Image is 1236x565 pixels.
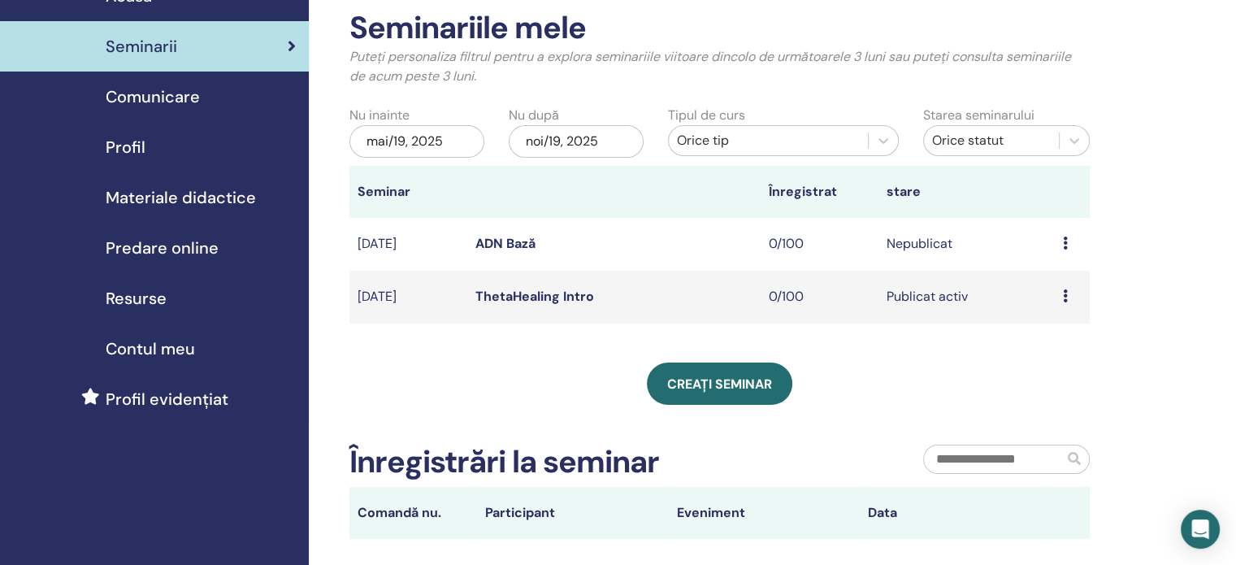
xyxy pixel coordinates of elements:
th: Data [860,487,1052,539]
td: Nepublicat [878,218,1055,271]
label: Tipul de curs [668,106,745,125]
div: Orice tip [677,131,860,150]
td: Publicat activ [878,271,1055,324]
div: mai/19, 2025 [349,125,484,158]
a: ThetaHealing Intro [475,288,594,305]
span: Profil [106,135,145,159]
span: Comunicare [106,85,200,109]
div: noi/19, 2025 [509,125,644,158]
span: Predare online [106,236,219,260]
th: Înregistrat [761,166,878,218]
th: Eveniment [669,487,861,539]
span: Profil evidențiat [106,387,228,411]
th: stare [878,166,1055,218]
a: Creați seminar [647,363,792,405]
h2: Seminariile mele [349,10,1090,47]
h2: Înregistrări la seminar [349,444,659,481]
span: Contul meu [106,337,195,361]
th: Participant [477,487,669,539]
span: Seminarii [106,34,177,59]
label: Starea seminarului [923,106,1034,125]
p: Puteți personaliza filtrul pentru a explora seminariile viitoare dincolo de următoarele 3 luni sa... [349,47,1090,86]
td: 0/100 [761,218,878,271]
span: Creați seminar [667,376,772,393]
label: Nu inainte [349,106,410,125]
div: Open Intercom Messenger [1181,510,1220,549]
td: [DATE] [349,218,467,271]
th: Comandă nu. [349,487,477,539]
th: Seminar [349,166,467,218]
td: [DATE] [349,271,467,324]
label: Nu după [509,106,559,125]
td: 0/100 [761,271,878,324]
a: ADN Bază [475,235,536,252]
div: Orice statut [932,131,1051,150]
span: Resurse [106,286,167,311]
span: Materiale didactice [106,185,256,210]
